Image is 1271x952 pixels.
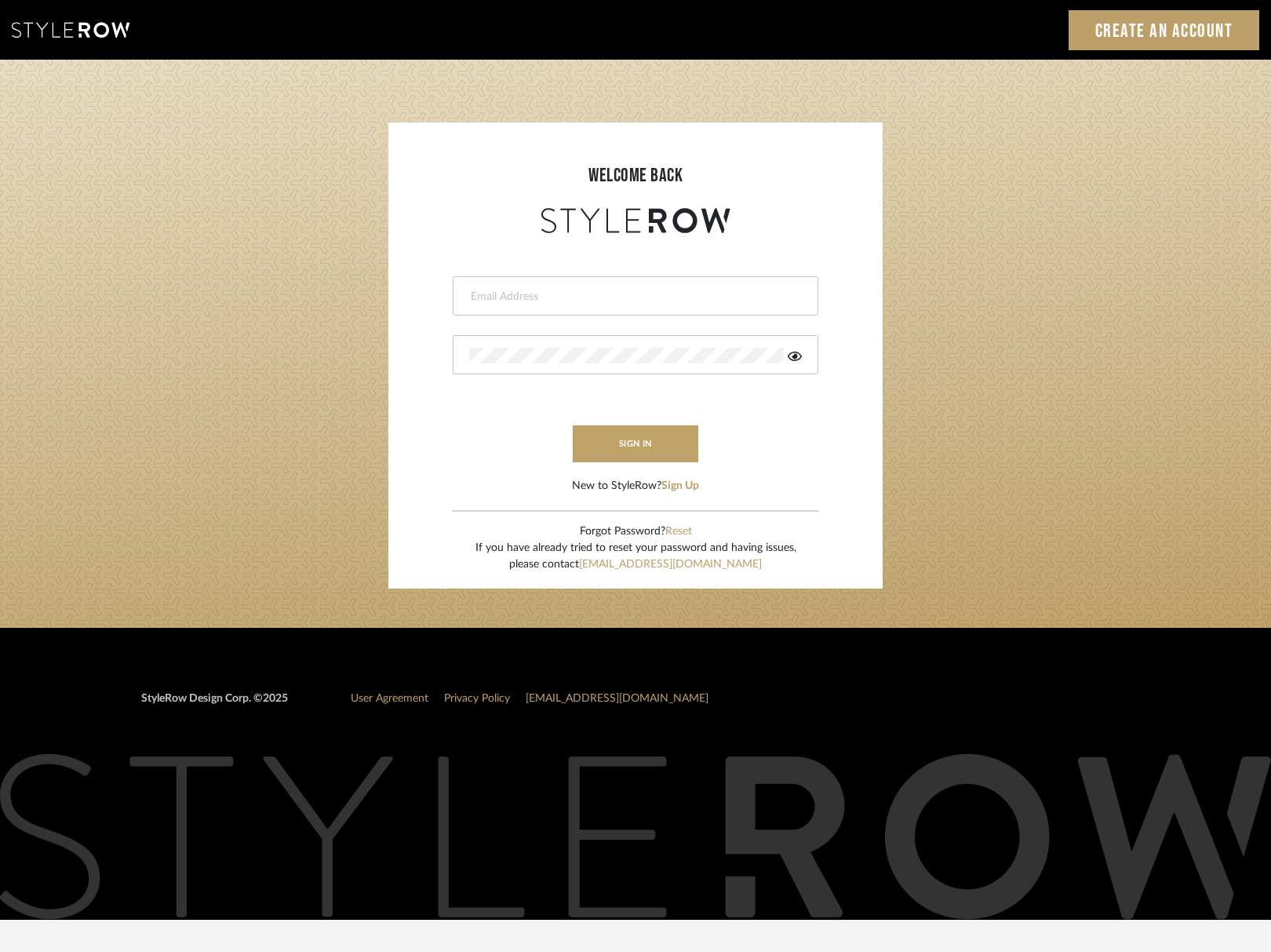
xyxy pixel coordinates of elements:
a: User Agreement [351,693,428,704]
button: sign in [573,425,698,462]
div: If you have already tried to reset your password and having issues, please contact [475,540,796,573]
button: Sign Up [661,478,699,494]
input: Email Address [469,289,798,305]
a: Create an Account [1069,10,1260,50]
a: Privacy Policy [444,693,510,704]
div: Forgot Password? [475,523,796,540]
div: New to StyleRow? [572,478,699,494]
button: Reset [665,523,692,540]
a: [EMAIL_ADDRESS][DOMAIN_NAME] [526,693,708,704]
div: StyleRow Design Corp. ©2025 [141,691,288,720]
a: [EMAIL_ADDRESS][DOMAIN_NAME] [579,559,762,570]
div: welcome back [404,162,867,190]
